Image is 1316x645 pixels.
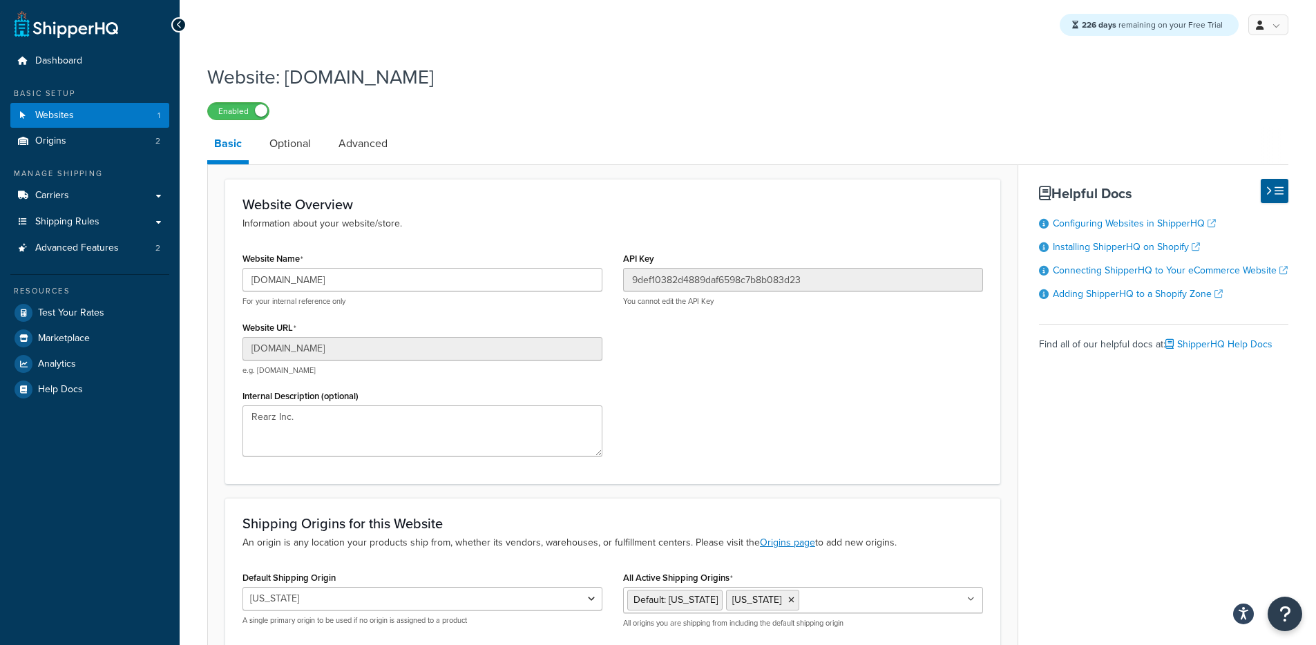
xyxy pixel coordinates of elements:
a: Marketplace [10,326,169,351]
p: An origin is any location your products ship from, whether its vendors, warehouses, or fulfillmen... [242,535,983,550]
h3: Website Overview [242,197,983,212]
a: Adding ShipperHQ to a Shopify Zone [1053,287,1223,301]
div: Manage Shipping [10,168,169,180]
span: Test Your Rates [38,307,104,319]
a: Installing ShipperHQ on Shopify [1053,240,1200,254]
p: Information about your website/store. [242,216,983,231]
p: e.g. [DOMAIN_NAME] [242,365,602,376]
span: 2 [155,242,160,254]
a: Configuring Websites in ShipperHQ [1053,216,1216,231]
span: 1 [158,110,160,122]
a: Test Your Rates [10,300,169,325]
label: Website Name [242,253,303,264]
a: Origins2 [10,128,169,154]
li: Websites [10,103,169,128]
span: Shipping Rules [35,216,99,228]
label: API Key [623,253,654,264]
a: Websites1 [10,103,169,128]
h3: Helpful Docs [1039,186,1288,201]
a: Connecting ShipperHQ to Your eCommerce Website [1053,263,1288,278]
button: Hide Help Docs [1261,179,1288,203]
a: Basic [207,127,249,164]
a: Carriers [10,183,169,209]
span: Origins [35,135,66,147]
span: Advanced Features [35,242,119,254]
label: Internal Description (optional) [242,391,359,401]
span: 2 [155,135,160,147]
a: Origins page [760,535,815,550]
a: Optional [263,127,318,160]
a: Help Docs [10,377,169,402]
input: XDL713J089NBV22 [623,268,983,291]
span: Analytics [38,358,76,370]
a: Shipping Rules [10,209,169,235]
a: ShipperHQ Help Docs [1165,337,1272,352]
label: Enabled [208,103,269,119]
label: All Active Shipping Origins [623,572,733,584]
div: Find all of our helpful docs at: [1039,324,1288,354]
a: Dashboard [10,48,169,74]
a: Analytics [10,352,169,376]
li: Origins [10,128,169,154]
p: All origins you are shipping from including the default shipping origin [623,618,983,628]
p: You cannot edit the API Key [623,296,983,307]
textarea: Rearz Inc. [242,405,602,456]
span: Default: [US_STATE] [633,593,718,607]
span: [US_STATE] [732,593,781,607]
span: Marketplace [38,333,90,345]
div: Basic Setup [10,88,169,99]
label: Default Shipping Origin [242,572,336,583]
p: A single primary origin to be used if no origin is assigned to a product [242,615,602,626]
a: Advanced [332,127,394,160]
a: Advanced Features2 [10,235,169,261]
span: Carriers [35,190,69,202]
div: Resources [10,285,169,297]
li: Advanced Features [10,235,169,261]
p: For your internal reference only [242,296,602,307]
span: Help Docs [38,384,83,396]
button: Open Resource Center [1268,597,1302,631]
span: Websites [35,110,74,122]
h3: Shipping Origins for this Website [242,516,983,531]
label: Website URL [242,322,296,334]
strong: 226 days [1082,19,1116,31]
span: Dashboard [35,55,82,67]
span: remaining on your Free Trial [1082,19,1223,31]
h1: Website: [DOMAIN_NAME] [207,64,1271,90]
